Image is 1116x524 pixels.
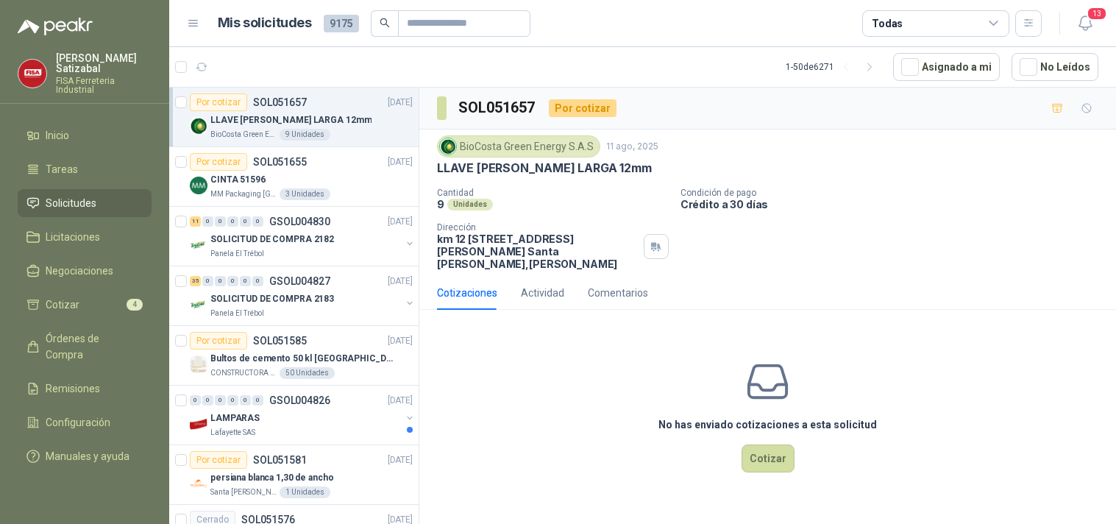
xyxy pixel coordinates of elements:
p: GSOL004827 [269,276,330,286]
p: Lafayette SAS [210,427,255,439]
div: Por cotizar [190,332,247,350]
p: LLAVE [PERSON_NAME] LARGA 12mm [437,160,652,176]
img: Logo peakr [18,18,93,35]
p: Condición de pago [680,188,1110,198]
p: [DATE] [388,453,413,467]
p: 11 ago, 2025 [606,140,658,154]
a: 35 0 0 0 0 0 GSOL004827[DATE] Company LogoSOLICITUD DE COMPRA 2183Panela El Trébol [190,272,416,319]
p: 9 [437,198,444,210]
a: Cotizar4 [18,291,152,319]
p: [DATE] [388,215,413,229]
div: Unidades [447,199,493,210]
div: 35 [190,276,201,286]
div: 1 - 50 de 6271 [786,55,881,79]
p: [DATE] [388,394,413,408]
div: 0 [227,395,238,406]
div: 11 [190,216,201,227]
div: 0 [240,276,251,286]
p: Crédito a 30 días [680,198,1110,210]
p: [DATE] [388,155,413,169]
p: LLAVE [PERSON_NAME] LARGA 12mm [210,113,372,127]
div: 3 Unidades [280,188,330,200]
div: 50 Unidades [280,367,335,379]
span: Manuales y ayuda [46,448,129,464]
p: SOLICITUD DE COMPRA 2183 [210,292,334,306]
span: Solicitudes [46,195,96,211]
a: Negociaciones [18,257,152,285]
img: Company Logo [190,415,207,433]
p: km 12 [STREET_ADDRESS][PERSON_NAME] Santa [PERSON_NAME] , [PERSON_NAME] [437,233,638,270]
span: Configuración [46,414,110,431]
button: Cotizar [742,445,795,472]
div: 9 Unidades [280,129,330,141]
div: Por cotizar [190,451,247,469]
p: [DATE] [388,96,413,110]
div: 0 [202,395,213,406]
div: Cotizaciones [437,285,497,301]
div: Actividad [521,285,564,301]
a: Licitaciones [18,223,152,251]
button: No Leídos [1012,53,1098,81]
p: SOL051655 [253,157,307,167]
a: Por cotizarSOL051657[DATE] Company LogoLLAVE [PERSON_NAME] LARGA 12mmBioCosta Green Energy S.A.S9... [169,88,419,147]
p: CINTA 51596 [210,173,266,187]
div: 0 [202,216,213,227]
div: 0 [190,395,201,406]
p: Bultos de cemento 50 kl [GEOGRAPHIC_DATA] [210,352,394,366]
img: Company Logo [190,475,207,492]
p: Panela El Trébol [210,248,264,260]
p: persiana blanca 1,30 de ancho [210,471,334,485]
span: Licitaciones [46,229,100,245]
p: SOLICITUD DE COMPRA 2182 [210,233,334,247]
div: Por cotizar [549,99,616,117]
a: Por cotizarSOL051581[DATE] Company Logopersiana blanca 1,30 de anchoSanta [PERSON_NAME]1 Unidades [169,445,419,505]
div: Por cotizar [190,153,247,171]
h1: Mis solicitudes [218,13,312,34]
p: FISA Ferreteria Industrial [56,77,152,94]
div: 0 [252,216,263,227]
p: CONSTRUCTORA GRUPO FIP [210,367,277,379]
div: 0 [215,276,226,286]
span: 9175 [324,15,359,32]
p: Santa [PERSON_NAME] [210,486,277,498]
span: Negociaciones [46,263,113,279]
div: 0 [240,395,251,406]
a: Por cotizarSOL051655[DATE] Company LogoCINTA 51596MM Packaging [GEOGRAPHIC_DATA]3 Unidades [169,147,419,207]
a: 11 0 0 0 0 0 GSOL004830[DATE] Company LogoSOLICITUD DE COMPRA 2182Panela El Trébol [190,213,416,260]
p: SOL051585 [253,336,307,346]
div: 0 [240,216,251,227]
img: Company Logo [190,117,207,135]
img: Company Logo [190,177,207,194]
img: Company Logo [440,138,456,155]
p: GSOL004830 [269,216,330,227]
a: Tareas [18,155,152,183]
div: 0 [252,276,263,286]
div: 0 [215,395,226,406]
p: Cantidad [437,188,669,198]
span: Cotizar [46,297,79,313]
span: search [380,18,390,28]
p: BioCosta Green Energy S.A.S [210,129,277,141]
h3: No has enviado cotizaciones a esta solicitud [658,417,877,433]
img: Company Logo [190,236,207,254]
a: Solicitudes [18,189,152,217]
p: [PERSON_NAME] Satizabal [56,53,152,74]
p: MM Packaging [GEOGRAPHIC_DATA] [210,188,277,200]
p: SOL051581 [253,455,307,465]
div: Por cotizar [190,93,247,111]
span: Inicio [46,127,69,144]
p: [DATE] [388,275,413,288]
a: Configuración [18,408,152,436]
span: 13 [1087,7,1107,21]
div: 0 [215,216,226,227]
div: 0 [202,276,213,286]
p: Dirección [437,222,638,233]
div: BioCosta Green Energy S.A.S [437,135,600,157]
span: Remisiones [46,380,100,397]
img: Company Logo [18,60,46,88]
p: GSOL004826 [269,395,330,406]
button: 13 [1072,10,1098,37]
a: Órdenes de Compra [18,325,152,369]
a: Inicio [18,121,152,149]
p: Panela El Trébol [210,308,264,319]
